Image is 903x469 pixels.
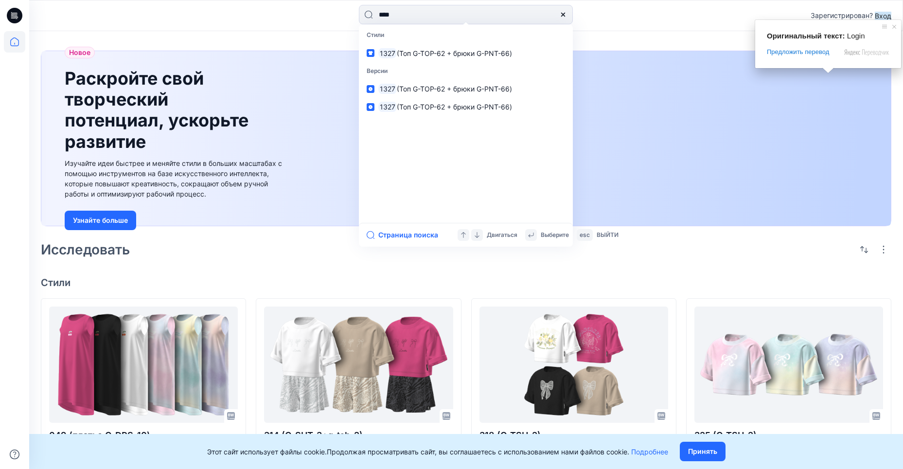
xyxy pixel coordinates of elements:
ya-tr-span: Версии [367,67,388,74]
ya-tr-span: Страница поиска [378,229,438,241]
a: 1327(Топ G-TOP-62 + брюки G-PNT-66) [361,98,571,116]
ya-tr-span: Принять [688,446,717,457]
button: Страница поиска [367,229,438,241]
a: 049 (платье G-DRS-10) [49,307,238,423]
ya-tr-span: Изучайте идеи быстрее и меняйте стили в больших масштабах с помощью инструментов на базе искусств... [65,159,282,198]
ya-tr-span: (Топ G-TOP-62 + брюки G-PNT-66) [397,49,512,57]
span: Login [847,32,865,40]
ya-tr-span: Этот сайт использует файлы cookie. [207,448,327,456]
a: 1327(Топ G-TOP-62 + брюки G-PNT-66) [361,80,571,98]
ya-tr-span: Исследовать [41,241,130,258]
a: Подробнее [631,448,668,456]
a: 1327(Топ G-TOP-62 + брюки G-PNT-66) [361,44,571,62]
span: Оригинальный текст: [767,32,845,40]
a: Узнайте больше [65,211,283,230]
span: Предложить перевод [767,48,829,56]
ya-tr-span: ВЫЙТИ [597,231,619,238]
ya-tr-span: esc [580,231,590,238]
p: 318 (G-TSH-2) [479,429,668,442]
ya-tr-span: 314 (G-SHT-3+g-tsh-2) [264,430,363,440]
ya-tr-span: Новое [69,48,90,56]
ya-tr-span: Узнайте больше [73,215,128,226]
ya-tr-span: Выберите [541,231,569,238]
button: Принять [680,442,726,461]
ya-tr-span: Стили [367,31,384,38]
span: (Топ G-TOP-62 + брюки G-PNT-66) [397,103,512,111]
a: 325 (G-TSH-2) [694,307,883,423]
mark: 1327 [378,101,397,112]
a: 318 (G-TSH-2) [479,307,668,423]
mark: 1327 [378,83,397,94]
ya-tr-span: 1327 [380,49,395,57]
a: 314 (G-SHT-3+g-tsh-2) [264,307,453,423]
ya-tr-span: Раскройте свой творческий потенциал, ускорьте развитие [65,68,248,152]
ya-tr-span: 049 (платье G-DRS-10) [49,430,150,440]
button: Узнайте больше [65,211,136,230]
ya-tr-span: Стили [41,277,71,289]
ya-tr-span: Зарегистрирован? [811,11,873,19]
p: 325 (G-TSH-2) [694,429,883,442]
span: (Топ G-TOP-62 + брюки G-PNT-66) [397,85,512,93]
ya-tr-span: Продолжая просматривать сайт, вы соглашаетесь с использованием нами файлов cookie. [327,448,629,456]
ya-tr-span: Вход [875,12,891,20]
ya-tr-span: Двигаться [487,231,517,238]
